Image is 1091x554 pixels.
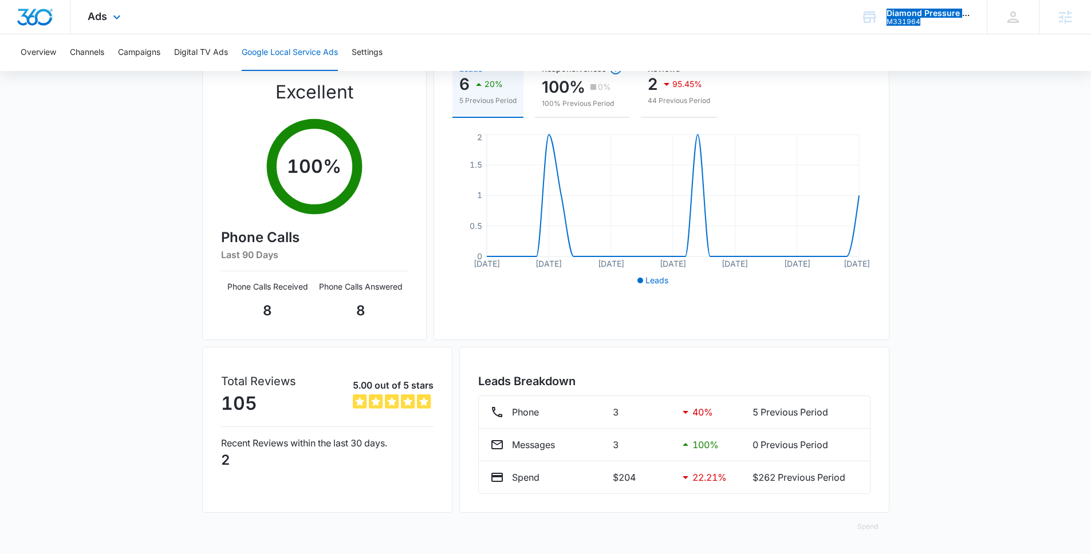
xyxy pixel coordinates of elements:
[459,75,470,93] p: 6
[32,18,56,27] div: v 4.0.24
[672,80,702,88] p: 95.45%
[221,450,434,470] p: 2
[275,78,353,106] p: Excellent
[352,34,383,71] button: Settings
[542,98,623,109] p: 100% Previous Period
[287,153,341,180] p: 100 %
[753,438,858,452] p: 0 Previous Period
[221,373,296,390] p: Total Reviews
[127,68,193,75] div: Keywords by Traffic
[30,30,126,39] div: Domain: [DOMAIN_NAME]
[221,280,314,292] p: Phone Calls Received
[542,78,585,96] p: 100%
[118,34,160,71] button: Campaigns
[314,300,408,321] p: 8
[692,470,727,484] p: 22.21 %
[459,65,517,73] div: Leads
[485,80,503,88] p: 20%
[470,221,482,231] tspan: 0.5
[846,513,889,540] button: Spend
[314,280,408,292] p: Phone Calls Answered
[887,9,970,18] div: account name
[221,436,434,450] p: Recent Reviews within the last 30 days.
[598,83,611,91] p: 0%
[660,259,686,268] tspan: [DATE]
[753,470,858,484] p: $262 Previous Period
[221,390,296,417] p: 105
[474,259,500,268] tspan: [DATE]
[477,190,482,200] tspan: 1
[477,251,482,261] tspan: 0
[887,18,970,26] div: account id
[174,34,228,71] button: Digital TV Ads
[613,438,669,452] p: 3
[477,132,482,142] tspan: 2
[242,34,338,71] button: Google Local Service Ads
[459,96,517,106] p: 5 Previous Period
[512,405,539,419] p: Phone
[648,96,710,106] p: 44 Previous Period
[753,405,858,419] p: 5 Previous Period
[648,65,710,73] div: Reviews
[18,18,27,27] img: logo_orange.svg
[648,75,657,93] p: 2
[645,275,668,285] span: Leads
[114,66,123,76] img: tab_keywords_by_traffic_grey.svg
[18,30,27,39] img: website_grey.svg
[221,300,314,321] p: 8
[692,438,719,452] p: 100 %
[88,10,107,22] span: Ads
[470,160,482,169] tspan: 1.5
[221,248,408,262] h6: Last 90 Days
[512,470,539,484] p: Spend
[478,373,871,390] h3: Leads Breakdown
[512,438,555,452] p: Messages
[221,227,408,248] h4: Phone Calls
[722,259,748,268] tspan: [DATE]
[70,34,104,71] button: Channels
[613,405,669,419] p: 3
[21,34,56,71] button: Overview
[535,259,562,268] tspan: [DATE]
[613,470,669,484] p: $204
[597,259,624,268] tspan: [DATE]
[692,405,713,419] p: 40 %
[353,378,434,392] p: 5.00 out of 5 stars
[843,259,869,268] tspan: [DATE]
[783,259,810,268] tspan: [DATE]
[31,66,40,76] img: tab_domain_overview_orange.svg
[44,68,103,75] div: Domain Overview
